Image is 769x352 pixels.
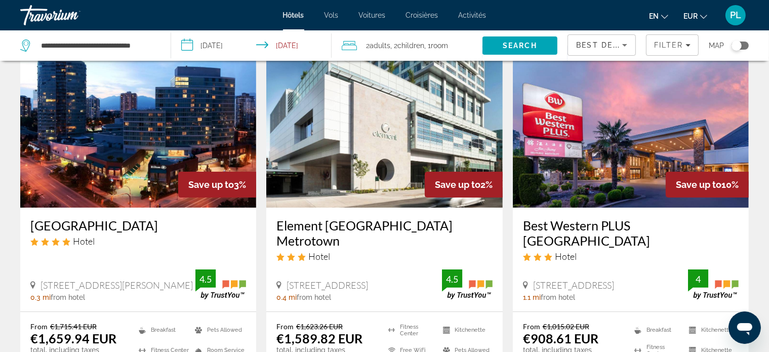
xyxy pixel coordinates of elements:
li: Fitness Center [383,322,438,337]
img: TrustYou guest rating badge [195,269,246,299]
span: [STREET_ADDRESS] [533,280,615,291]
span: Children [397,42,424,50]
a: Voitures [359,11,386,19]
button: Travelers: 2 adults, 2 children [332,30,482,61]
span: Hotel [73,236,95,247]
div: 2% [425,172,503,198]
div: 4 [688,273,708,285]
button: Search [482,36,558,55]
a: Activités [459,11,487,19]
ins: €1,659.94 EUR [30,331,116,346]
span: , 1 [424,38,448,53]
del: €1,623.26 EUR [296,322,343,331]
button: Menu utilisateur [722,5,749,26]
font: EUR [683,12,698,20]
div: 4.5 [442,273,462,285]
span: from hotel [51,293,85,301]
div: 4.5 [195,273,216,285]
span: 2 [366,38,390,53]
button: Toggle map [724,41,749,50]
img: Hilton Vancouver Metrotown [20,46,256,208]
span: [STREET_ADDRESS][PERSON_NAME] [41,280,193,291]
div: 4 star Hotel [30,236,246,247]
img: TrustYou guest rating badge [442,269,493,299]
a: Vols [325,11,339,19]
img: TrustYou guest rating badge [688,269,739,299]
span: Hotel [555,251,577,262]
button: Filters [646,34,699,56]
button: Select check in and out date [171,30,332,61]
input: Search hotel destination [40,38,155,53]
span: from hotel [297,293,331,301]
span: From [276,322,294,331]
a: Hôtels [283,11,304,19]
li: Pets Allowed [190,322,246,337]
font: PL [730,10,741,20]
font: en [649,12,659,20]
a: Travorium [20,2,122,28]
span: Room [431,42,448,50]
del: €1,715.41 EUR [50,322,97,331]
span: 0.4 mi [276,293,297,301]
div: 3% [178,172,256,198]
span: From [30,322,48,331]
iframe: Bouton de lancement de la fenêtre de messagerie [728,311,761,344]
li: Kitchenette [684,322,739,337]
button: Changer de langue [649,9,668,23]
a: Croisières [406,11,438,19]
span: Save up to [676,179,721,190]
span: Hotel [308,251,330,262]
span: Best Deals [576,41,629,49]
ins: €908.61 EUR [523,331,598,346]
mat-select: Sort by [576,39,627,51]
span: Save up to [188,179,234,190]
button: Changer de devise [683,9,707,23]
span: from hotel [541,293,575,301]
a: [GEOGRAPHIC_DATA] [30,218,246,233]
a: Element [GEOGRAPHIC_DATA] Metrotown [276,218,492,248]
div: 3 star Hotel [276,251,492,262]
span: Map [709,38,724,53]
div: 10% [666,172,749,198]
span: From [523,322,540,331]
img: Element Vancouver Metrotown [266,46,502,208]
div: 3 star Hotel [523,251,739,262]
li: Breakfast [134,322,190,337]
span: 1.1 mi [523,293,541,301]
li: Kitchenette [438,322,493,337]
span: Adults [370,42,390,50]
span: Save up to [435,179,480,190]
a: Best Western PLUS [GEOGRAPHIC_DATA] [523,218,739,248]
img: Best Western PLUS Burnaby Hotel [513,46,749,208]
span: Filter [654,41,683,49]
del: €1,015.02 EUR [543,322,589,331]
span: , 2 [390,38,424,53]
span: [STREET_ADDRESS] [287,280,368,291]
span: Search [503,42,537,50]
span: 0.3 mi [30,293,51,301]
ins: €1,589.82 EUR [276,331,362,346]
li: Breakfast [629,322,684,337]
